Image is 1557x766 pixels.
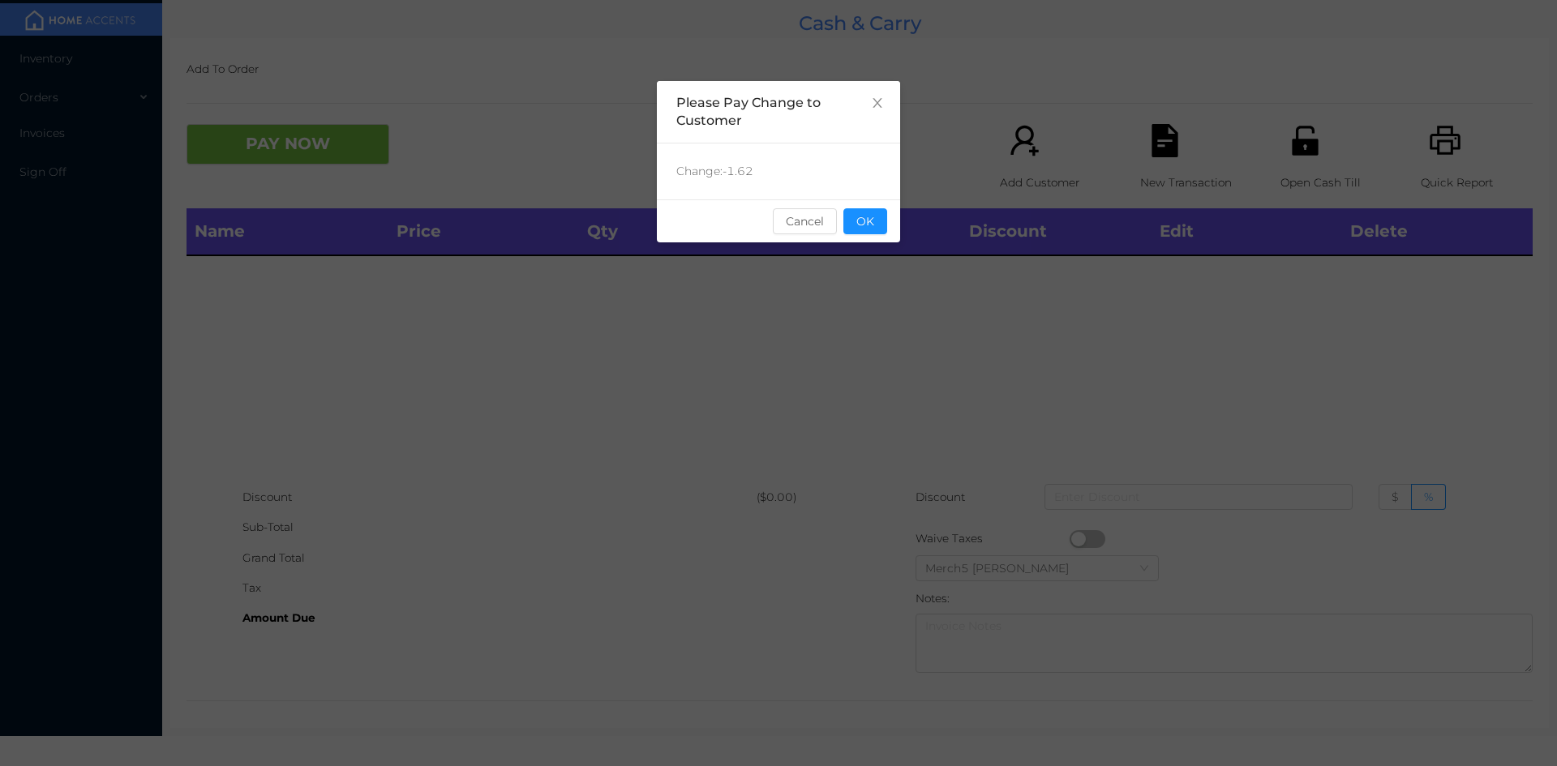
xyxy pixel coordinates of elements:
div: Please Pay Change to Customer [676,94,881,130]
i: icon: close [871,96,884,109]
button: Close [855,81,900,126]
div: Change: -1.62 [657,143,900,199]
button: Cancel [773,208,837,234]
button: OK [843,208,887,234]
